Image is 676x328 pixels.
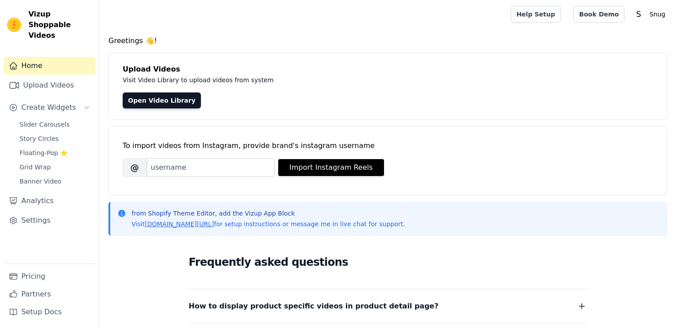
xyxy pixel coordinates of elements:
a: Pricing [4,268,96,285]
span: Floating-Pop ⭐ [20,148,68,157]
button: How to display product specific videos in product detail page? [189,300,587,312]
p: Snug [646,6,669,22]
input: username [147,158,275,177]
a: Slider Carousels [14,118,96,131]
span: Story Circles [20,134,59,143]
p: from Shopify Theme Editor, add the Vizup App Block [132,209,405,218]
a: Grid Wrap [14,161,96,173]
a: Setup Docs [4,303,96,321]
h4: Upload Videos [123,64,653,75]
span: Vizup Shoppable Videos [28,9,92,41]
a: Partners [4,285,96,303]
a: Upload Videos [4,76,96,94]
img: Vizup [7,18,21,32]
span: How to display product specific videos in product detail page? [189,300,439,312]
a: Banner Video [14,175,96,188]
a: Floating-Pop ⭐ [14,147,96,159]
text: S [636,10,641,19]
a: Settings [4,212,96,229]
a: Story Circles [14,132,96,145]
span: Grid Wrap [20,163,51,172]
p: Visit for setup instructions or message me in live chat for support. [132,220,405,228]
span: @ [123,158,147,177]
a: Open Video Library [123,92,201,108]
span: Slider Carousels [20,120,70,129]
p: Visit Video Library to upload videos from system [123,75,521,85]
button: Import Instagram Reels [278,159,384,176]
a: [DOMAIN_NAME][URL] [145,220,214,228]
span: Banner Video [20,177,61,186]
button: Create Widgets [4,99,96,116]
span: Create Widgets [21,102,76,113]
h2: Frequently asked questions [189,253,587,271]
a: Help Setup [511,6,561,23]
h4: Greetings 👋! [108,36,667,46]
button: S Snug [632,6,669,22]
div: To import videos from Instagram, provide brand's instagram username [123,140,653,151]
a: Home [4,57,96,75]
a: Book Demo [573,6,624,23]
a: Analytics [4,192,96,210]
